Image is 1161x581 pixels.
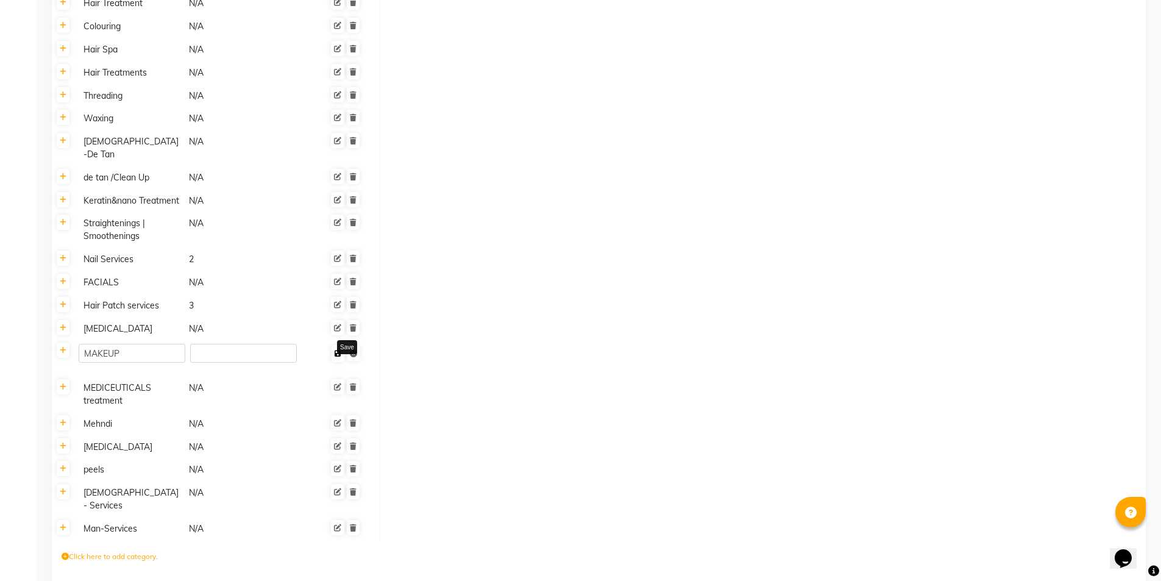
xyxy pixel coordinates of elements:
[79,65,183,80] div: Hair Treatments
[79,462,183,477] div: peels
[79,193,183,209] div: Keratin&nano Treatment
[188,111,292,126] div: N/A
[79,485,183,513] div: [DEMOGRAPHIC_DATA] - Services
[79,111,183,126] div: Waxing
[188,65,292,80] div: N/A
[79,88,183,104] div: Threading
[188,321,292,337] div: N/A
[188,19,292,34] div: N/A
[188,88,292,104] div: N/A
[188,252,292,267] div: 2
[188,42,292,57] div: N/A
[188,485,292,513] div: N/A
[188,216,292,244] div: N/A
[188,440,292,455] div: N/A
[79,275,183,290] div: FACIALS
[188,521,292,536] div: N/A
[1110,532,1149,569] iframe: chat widget
[79,298,183,313] div: Hair Patch services
[337,340,357,354] div: Save
[79,440,183,455] div: [MEDICAL_DATA]
[79,321,183,337] div: [MEDICAL_DATA]
[79,416,183,432] div: Mehndi
[188,298,292,313] div: 3
[188,275,292,290] div: N/A
[79,521,183,536] div: Man-Services
[79,19,183,34] div: Colouring
[188,416,292,432] div: N/A
[188,380,292,408] div: N/A
[188,193,292,209] div: N/A
[79,134,183,162] div: [DEMOGRAPHIC_DATA]-De Tan
[79,380,183,408] div: MEDICEUTICALS treatment
[188,462,292,477] div: N/A
[79,42,183,57] div: Hair Spa
[188,170,292,185] div: N/A
[79,252,183,267] div: Nail Services
[188,134,292,162] div: N/A
[79,170,183,185] div: de tan /Clean Up
[79,216,183,244] div: Straightenings | Smoothenings
[62,551,158,562] label: Click here to add category.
